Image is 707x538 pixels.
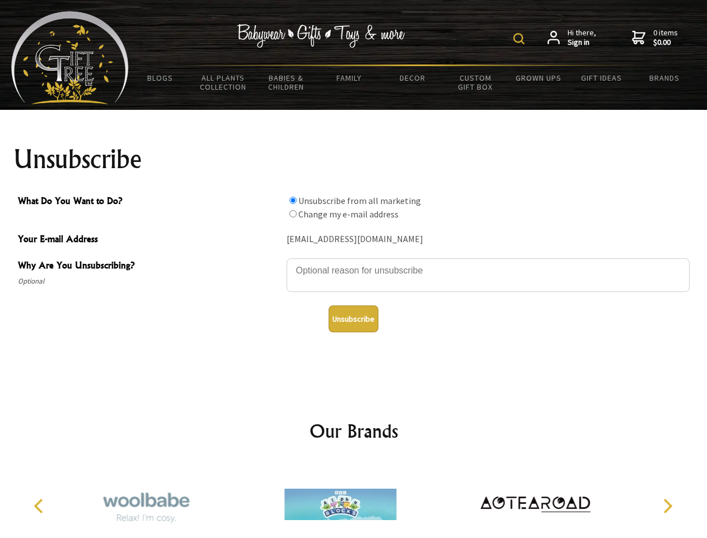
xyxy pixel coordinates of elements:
[381,66,444,90] a: Decor
[568,38,596,48] strong: Sign in
[653,38,678,48] strong: $0.00
[570,66,633,90] a: Gift Ideas
[289,210,297,217] input: What Do You Want to Do?
[653,27,678,48] span: 0 items
[513,33,525,44] img: product search
[632,28,678,48] a: 0 items$0.00
[287,231,690,248] div: [EMAIL_ADDRESS][DOMAIN_NAME]
[22,418,685,444] h2: Our Brands
[18,258,281,275] span: Why Are You Unsubscribing?
[11,11,129,104] img: Babyware - Gifts - Toys and more...
[192,66,255,99] a: All Plants Collection
[444,66,507,99] a: Custom Gift Box
[18,194,281,210] span: What Do You Want to Do?
[13,146,694,173] h1: Unsubscribe
[289,197,297,204] input: What Do You Want to Do?
[298,195,421,206] label: Unsubscribe from all marketing
[28,494,53,518] button: Previous
[18,232,281,248] span: Your E-mail Address
[237,24,405,48] img: Babywear - Gifts - Toys & more
[287,258,690,292] textarea: Why Are You Unsubscribing?
[129,66,192,90] a: BLOGS
[633,66,696,90] a: Brands
[507,66,570,90] a: Grown Ups
[655,494,680,518] button: Next
[255,66,318,99] a: Babies & Children
[547,28,596,48] a: Hi there,Sign in
[298,208,399,220] label: Change my e-mail address
[568,28,596,48] span: Hi there,
[18,275,281,288] span: Optional
[318,66,381,90] a: Family
[329,305,378,332] button: Unsubscribe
